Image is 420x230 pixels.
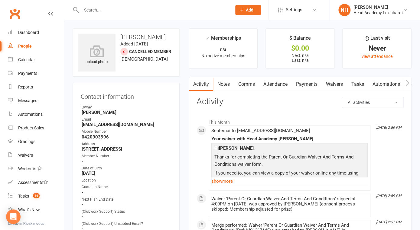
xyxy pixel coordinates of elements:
[82,202,171,207] strong: -
[82,171,171,176] strong: [DATE]
[353,10,403,15] div: Head Academy Leichhardt
[18,30,39,35] div: Dashboard
[348,45,406,52] div: Never
[211,128,310,133] span: Sent email to [EMAIL_ADDRESS][DOMAIN_NAME]
[322,77,347,91] a: Waivers
[197,116,404,125] li: This Month
[362,54,392,59] a: view attendance
[82,110,171,115] strong: [PERSON_NAME]
[197,97,404,106] h3: Activity
[82,184,171,190] div: Guardian Name
[7,6,22,21] a: Clubworx
[82,146,171,152] strong: [STREET_ADDRESS]
[78,45,116,65] div: upload photo
[211,136,368,142] div: Your waiver with Head Academy [PERSON_NAME]
[376,194,401,198] i: [DATE] 2:59 PM
[18,57,35,62] div: Calendar
[8,53,64,67] a: Calendar
[8,162,64,176] a: Workouts
[82,153,171,159] div: Member Number
[82,105,171,110] div: Owner
[376,125,401,130] i: [DATE] 2:59 PM
[8,135,64,148] a: Gradings
[82,197,171,202] div: Next Plan End Date
[82,129,171,135] div: Mobile Number
[81,91,171,100] h3: Contact information
[129,49,171,54] span: Cancelled member
[18,44,32,48] div: People
[271,45,329,52] div: $0.00
[347,77,368,91] a: Tasks
[205,35,209,41] i: ✓
[8,39,64,53] a: People
[8,80,64,94] a: Reports
[18,98,37,103] div: Messages
[82,134,171,140] strong: 0420903996
[8,67,64,80] a: Payments
[8,121,64,135] a: Product Sales
[18,71,37,76] div: Payments
[292,77,322,91] a: Payments
[286,3,302,17] span: Settings
[120,56,168,62] span: [DEMOGRAPHIC_DATA]
[338,4,350,16] div: NH
[82,209,171,215] div: (Clubworx Support) Status
[259,77,292,91] a: Attendance
[18,125,44,130] div: Product Sales
[8,94,64,108] a: Messages
[6,209,21,224] div: Open Intercom Messenger
[8,26,64,39] a: Dashboard
[18,180,48,185] div: Assessments
[18,112,43,117] div: Automations
[82,178,171,183] div: Location
[201,53,245,58] span: No active memberships
[82,165,171,171] div: Date of Birth
[18,166,36,171] div: Workouts
[376,220,401,224] i: [DATE] 2:57 PM
[213,145,366,153] p: Hi ,
[82,117,171,122] div: Email
[219,145,254,151] strong: [PERSON_NAME]
[33,193,40,198] span: 44
[205,34,241,45] div: Memberships
[364,34,389,45] div: Last visit
[8,108,64,121] a: Automations
[213,77,234,91] a: Notes
[220,47,226,52] strong: n/a
[8,189,64,203] a: Tasks 44
[234,77,259,91] a: Comms
[82,158,171,164] strong: -
[213,153,366,169] p: Thanks for completing the Parent Or Guardian Waiver And Terms And Conditions waiver form.
[78,34,174,40] h3: [PERSON_NAME]
[213,169,366,185] p: If you need to, you can view a copy of your waiver online any time using the link below:
[82,190,171,195] strong: -
[211,177,368,185] a: show more
[211,196,368,212] div: Waiver 'Parent Or Guardian Waiver And Terms And Conditions' signed at 4:09PM on [DATE] was approv...
[18,153,33,158] div: Waivers
[8,203,64,217] a: What's New
[8,176,64,189] a: Assessments
[82,122,171,127] strong: [EMAIL_ADDRESS][DOMAIN_NAME]
[246,8,253,12] span: Add
[82,141,171,147] div: Address
[82,221,171,227] div: (Clubworx Support) Unsubbed Email?
[120,41,148,47] time: Added [DATE]
[18,139,35,144] div: Gradings
[189,77,213,91] a: Activity
[235,5,261,15] button: Add
[18,85,33,89] div: Reports
[368,77,404,91] a: Automations
[271,53,329,63] p: Next: n/a Last: n/a
[289,34,311,45] div: $ Balance
[18,207,40,212] div: What's New
[80,6,227,14] input: Search...
[353,5,403,10] div: [PERSON_NAME]
[82,214,171,219] strong: -
[8,148,64,162] a: Waivers
[18,194,29,198] div: Tasks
